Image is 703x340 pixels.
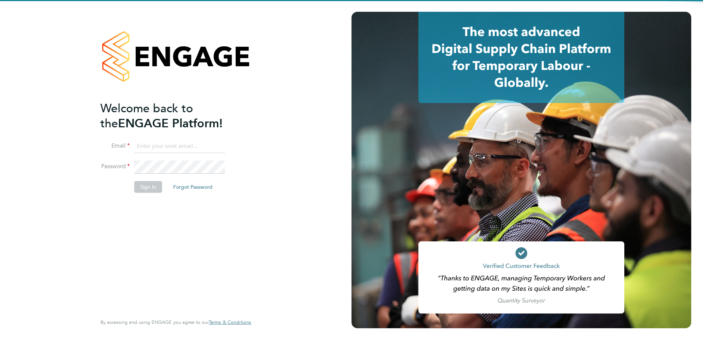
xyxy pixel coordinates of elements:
[100,142,130,150] label: Email
[100,163,130,170] label: Password
[209,319,251,325] a: Terms & Conditions
[134,181,162,193] button: Sign In
[167,181,218,193] button: Forgot Password
[100,101,244,131] h2: ENGAGE Platform!
[134,140,225,153] input: Enter your work email...
[100,101,193,131] span: Welcome back to the
[100,319,251,325] span: By accessing and using ENGAGE you agree to our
